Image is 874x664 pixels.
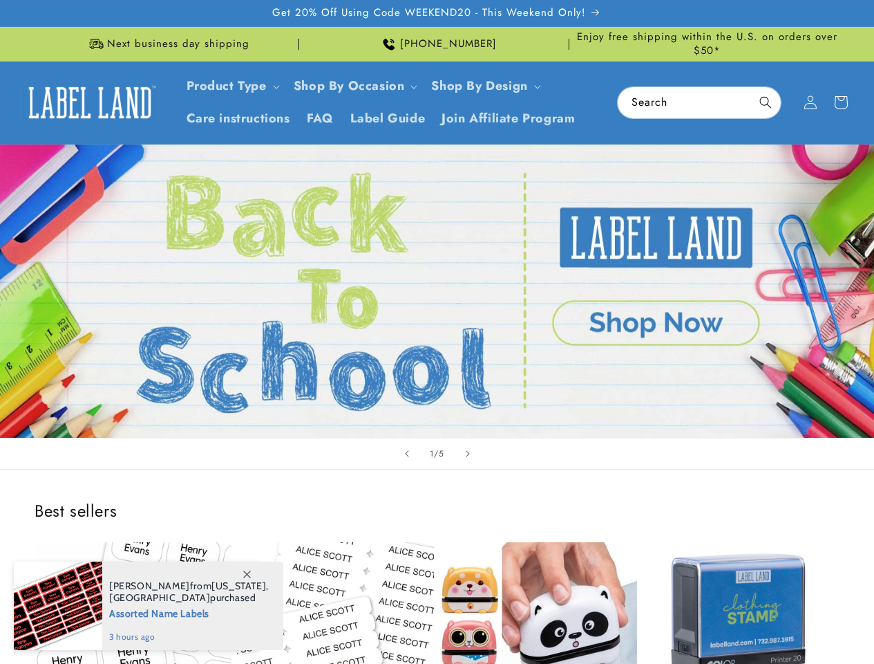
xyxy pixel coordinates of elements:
a: Shop By Design [431,77,527,95]
a: Care instructions [178,102,298,135]
img: Label Land [21,81,159,124]
h2: Best sellers [35,500,839,522]
summary: Product Type [178,70,285,102]
a: Label Land [16,76,164,129]
a: Join Affiliate Program [433,102,583,135]
span: [PERSON_NAME] [109,580,190,592]
span: 5 [439,447,444,461]
span: Shop By Occasion [294,78,405,94]
div: Announcement [305,27,569,61]
span: [PHONE_NUMBER] [400,37,497,51]
a: Label Guide [342,102,434,135]
span: Next business day shipping [107,37,249,51]
span: [GEOGRAPHIC_DATA] [109,591,210,604]
a: Product Type [187,77,267,95]
span: 1 [430,447,434,461]
button: Next slide [453,439,483,469]
span: Care instructions [187,111,290,127]
span: from , purchased [109,580,269,604]
span: Enjoy free shipping within the U.S. on orders over $50* [575,30,839,57]
a: FAQ [298,102,342,135]
span: Join Affiliate Program [441,111,575,127]
span: FAQ [307,111,334,127]
span: / [434,447,439,461]
summary: Shop By Occasion [285,70,424,102]
span: Get 20% Off Using Code WEEKEND20 - This Weekend Only! [272,6,586,20]
summary: Shop By Design [423,70,546,102]
div: Announcement [575,27,839,61]
span: Label Guide [350,111,426,127]
div: Announcement [35,27,299,61]
button: Search [750,87,781,118]
button: Previous slide [392,439,422,469]
span: [US_STATE] [211,580,266,592]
